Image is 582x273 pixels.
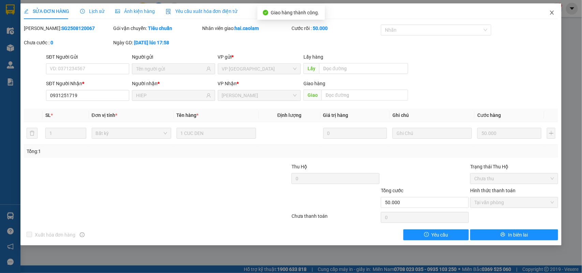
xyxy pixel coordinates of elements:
b: 50.000 [313,26,328,31]
div: Chưa cước : [24,39,112,46]
button: exclamation-circleYêu cầu [403,229,469,240]
span: Cước hàng [477,112,501,118]
span: edit [24,9,29,14]
b: hai.caolam [235,26,259,31]
span: Lịch sử [80,9,104,14]
div: Chưa thanh toán [291,212,380,224]
img: icon [166,9,171,14]
span: Yêu cầu xuất hóa đơn điện tử [166,9,238,14]
input: 0 [323,128,387,139]
b: SG2508120067 [61,26,95,31]
input: Dọc đường [319,63,408,74]
span: SL [45,112,51,118]
span: Đơn vị tính [92,112,117,118]
span: Giao [303,90,322,101]
button: plus [547,128,555,139]
div: SĐT Người Gửi [46,53,129,61]
div: Ngày GD: [113,39,201,46]
b: 0 [50,40,53,45]
span: VP Phan Thiết [222,90,297,101]
span: Tại văn phòng [474,197,554,208]
b: Tiêu chuẩn [148,26,172,31]
span: user [206,93,211,98]
span: user [206,66,211,71]
span: VP Sài Gòn [222,64,297,74]
label: Hình thức thanh toán [470,188,516,193]
div: SĐT Người Nhận [46,80,129,87]
span: Lấy hàng [303,54,323,60]
div: Tổng: 1 [27,148,225,155]
span: In biên lai [508,231,528,239]
span: Thu Hộ [292,164,307,169]
div: Gói vận chuyển: [113,25,201,32]
span: Lấy [303,63,319,74]
button: Close [542,3,562,22]
span: VP Nhận [218,81,237,86]
div: Cước rồi : [292,25,379,32]
div: Người nhận [132,80,215,87]
div: Người gửi [132,53,215,61]
button: printerIn biên lai [470,229,558,240]
input: Tên người nhận [136,92,205,99]
input: 0 [477,128,541,139]
span: Chưa thu [474,173,554,184]
span: Giao hàng [303,81,325,86]
th: Ghi chú [390,109,475,122]
span: Ảnh kiện hàng [115,9,155,14]
span: Bất kỳ [96,128,167,138]
span: info-circle [80,232,85,237]
input: VD: Bàn, Ghế [177,128,256,139]
span: clock-circle [80,9,85,14]
button: delete [27,128,38,139]
span: Định lượng [278,112,302,118]
b: [DATE] lúc 17:58 [134,40,169,45]
input: Tên người gửi [136,65,205,73]
span: SỬA ĐƠN HÀNG [24,9,69,14]
div: [PERSON_NAME]: [24,25,112,32]
span: Tổng cước [381,188,403,193]
input: Dọc đường [322,90,408,101]
span: printer [501,232,505,238]
span: check-circle [263,10,268,15]
span: Yêu cầu [432,231,448,239]
span: Giao hàng thành công. [271,10,319,15]
span: close [549,10,555,15]
span: Xuất hóa đơn hàng [32,231,78,239]
span: Tên hàng [177,112,199,118]
div: Nhân viên giao: [203,25,290,32]
div: VP gửi [218,53,301,61]
span: picture [115,9,120,14]
span: exclamation-circle [424,232,429,238]
span: Giá trị hàng [323,112,348,118]
input: Ghi Chú [392,128,472,139]
div: Trạng thái Thu Hộ [470,163,558,170]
